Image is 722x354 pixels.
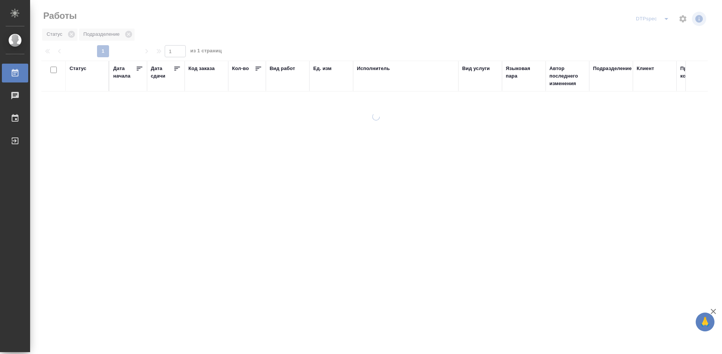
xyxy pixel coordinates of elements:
span: 🙏 [699,314,711,330]
div: Кол-во [232,65,249,72]
div: Подразделение [593,65,632,72]
div: Автор последнего изменения [549,65,585,87]
div: Клиент [637,65,654,72]
div: Проектная команда [680,65,716,80]
button: 🙏 [696,313,714,331]
div: Вид услуги [462,65,490,72]
div: Вид работ [270,65,295,72]
div: Дата сдачи [151,65,173,80]
div: Код заказа [188,65,215,72]
div: Языковая пара [506,65,542,80]
div: Ед. изм [313,65,332,72]
div: Исполнитель [357,65,390,72]
div: Дата начала [113,65,136,80]
div: Статус [70,65,86,72]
